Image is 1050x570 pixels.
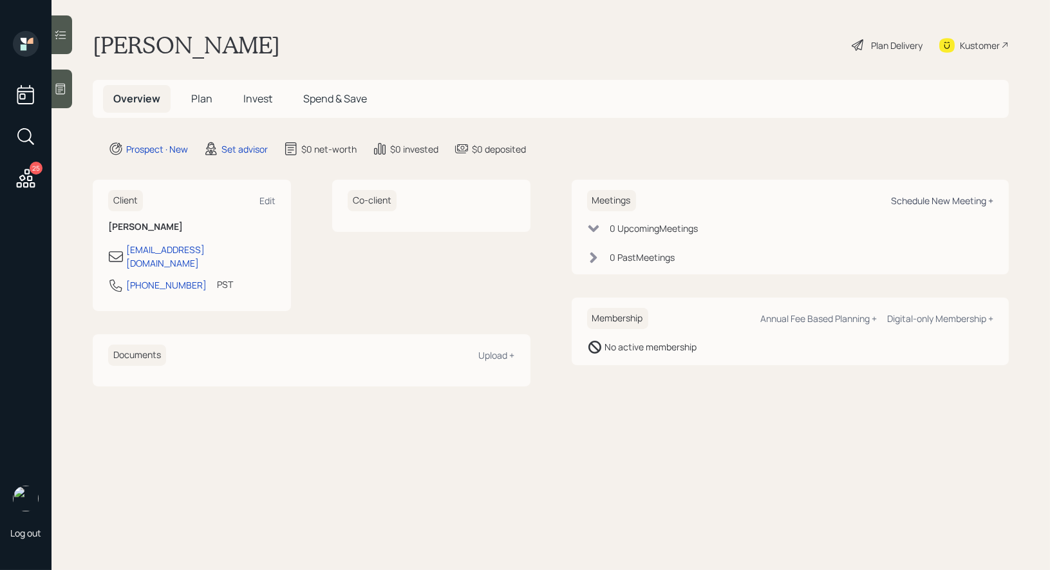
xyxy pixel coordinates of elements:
div: Set advisor [221,142,268,156]
div: 25 [30,162,42,175]
h6: Co-client [348,190,397,211]
span: Plan [191,91,212,106]
div: Log out [10,527,41,539]
div: Prospect · New [126,142,188,156]
div: $0 deposited [472,142,526,156]
span: Invest [243,91,272,106]
div: Schedule New Meeting + [891,195,993,207]
span: Spend & Save [303,91,367,106]
div: [PHONE_NUMBER] [126,278,207,292]
div: Upload + [479,349,515,361]
div: Digital-only Membership + [887,312,993,325]
h6: Client [108,190,143,211]
div: PST [217,278,233,291]
div: 0 Past Meeting s [610,251,675,264]
div: $0 invested [390,142,438,156]
div: Edit [259,195,276,207]
div: Annual Fee Based Planning + [760,312,877,325]
h6: Documents [108,345,166,366]
img: treva-nostdahl-headshot.png [13,486,39,511]
div: $0 net-worth [301,142,357,156]
h1: [PERSON_NAME] [93,31,280,59]
div: Plan Delivery [871,39,923,52]
div: Kustomer [960,39,1000,52]
div: No active membership [605,340,697,354]
span: Overview [113,91,160,106]
div: [EMAIL_ADDRESS][DOMAIN_NAME] [126,243,276,270]
h6: Membership [587,308,648,329]
h6: Meetings [587,190,636,211]
h6: [PERSON_NAME] [108,222,276,233]
div: 0 Upcoming Meeting s [610,222,698,235]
